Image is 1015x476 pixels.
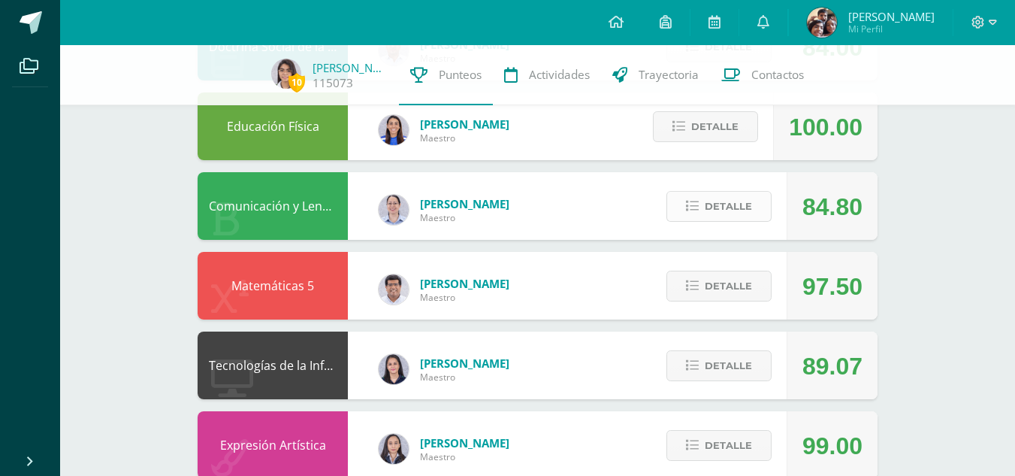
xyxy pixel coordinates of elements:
[802,332,862,400] div: 89.07
[420,450,509,463] span: Maestro
[848,23,935,35] span: Mi Perfil
[420,371,509,384] span: Maestro
[198,92,348,160] div: Educación Física
[529,67,590,83] span: Actividades
[705,352,752,380] span: Detalle
[705,272,752,300] span: Detalle
[666,430,772,461] button: Detalle
[705,193,752,220] span: Detalle
[379,274,409,305] img: 01ec045deed16b978cfcd964fb0d0c55.png
[666,271,772,302] button: Detalle
[751,67,804,83] span: Contactos
[639,67,699,83] span: Trayectoria
[848,9,935,24] span: [PERSON_NAME]
[420,435,509,450] span: [PERSON_NAME]
[198,172,348,240] div: Comunicación y Lenguaje L3 (Inglés) 5
[601,45,710,105] a: Trayectoria
[705,432,752,459] span: Detalle
[493,45,601,105] a: Actividades
[420,117,509,132] span: [PERSON_NAME]
[802,253,862,320] div: 97.50
[710,45,815,105] a: Contactos
[379,434,409,464] img: 35694fb3d471466e11a043d39e0d13e5.png
[379,354,409,384] img: dbcf09110664cdb6f63fe058abfafc14.png
[691,113,739,141] span: Detalle
[198,332,348,399] div: Tecnologías de la Información y la Comunicación 5
[420,132,509,144] span: Maestro
[653,111,758,142] button: Detalle
[288,73,305,92] span: 10
[789,93,862,161] div: 100.00
[666,191,772,222] button: Detalle
[399,45,493,105] a: Punteos
[420,356,509,371] span: [PERSON_NAME]
[420,291,509,304] span: Maestro
[666,350,772,381] button: Detalle
[439,67,482,83] span: Punteos
[420,196,509,211] span: [PERSON_NAME]
[271,59,301,89] img: ea47ce28a7496064ea32b8adea22b8c5.png
[807,8,837,38] img: 2888544038d106339d2fbd494f6dd41f.png
[802,173,862,241] div: 84.80
[313,75,353,91] a: 115073
[313,60,388,75] a: [PERSON_NAME]
[198,252,348,320] div: Matemáticas 5
[379,195,409,225] img: daba15fc5312cea3888e84612827f950.png
[420,211,509,224] span: Maestro
[379,115,409,145] img: 0eea5a6ff783132be5fd5ba128356f6f.png
[420,276,509,291] span: [PERSON_NAME]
